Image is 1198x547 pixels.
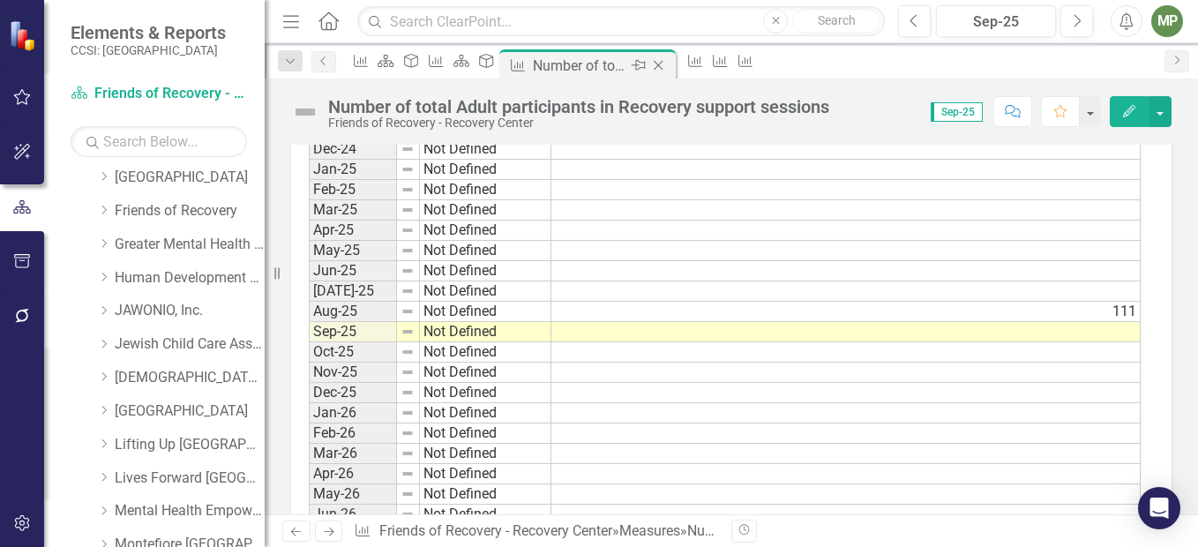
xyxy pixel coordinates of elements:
[401,223,415,237] img: 8DAGhfEEPCf229AAAAAElFTkSuQmCC
[420,403,551,423] td: Not Defined
[379,522,612,539] a: Friends of Recovery - Recovery Center
[420,180,551,200] td: Not Defined
[115,401,265,422] a: [GEOGRAPHIC_DATA]
[309,383,397,403] td: Dec-25
[619,522,680,539] a: Measures
[420,221,551,241] td: Not Defined
[401,386,415,400] img: 8DAGhfEEPCf229AAAAAElFTkSuQmCC
[328,97,829,116] div: Number of total Adult participants in Recovery support sessions
[420,342,551,363] td: Not Defined
[71,22,226,43] span: Elements & Reports
[942,11,1050,33] div: Sep-25
[401,142,415,156] img: 8DAGhfEEPCf229AAAAAElFTkSuQmCC
[931,102,983,122] span: Sep-25
[420,302,551,322] td: Not Defined
[420,139,551,160] td: Not Defined
[420,363,551,383] td: Not Defined
[328,116,829,130] div: Friends of Recovery - Recovery Center
[309,139,397,160] td: Dec-24
[687,522,1083,539] div: Number of total Adult participants in Recovery support sessions
[401,487,415,501] img: 8DAGhfEEPCf229AAAAAElFTkSuQmCC
[309,281,397,302] td: [DATE]-25
[420,484,551,505] td: Not Defined
[792,9,880,34] button: Search
[309,241,397,261] td: May-25
[401,162,415,176] img: 8DAGhfEEPCf229AAAAAElFTkSuQmCC
[309,302,397,322] td: Aug-25
[420,322,551,342] td: Not Defined
[401,446,415,461] img: 8DAGhfEEPCf229AAAAAElFTkSuQmCC
[401,264,415,278] img: 8DAGhfEEPCf229AAAAAElFTkSuQmCC
[420,200,551,221] td: Not Defined
[309,505,397,525] td: Jun-26
[420,281,551,302] td: Not Defined
[309,484,397,505] td: May-26
[115,334,265,355] a: Jewish Child Care Association
[420,464,551,484] td: Not Defined
[401,507,415,521] img: 8DAGhfEEPCf229AAAAAElFTkSuQmCC
[115,201,265,221] a: Friends of Recovery
[401,365,415,379] img: 8DAGhfEEPCf229AAAAAElFTkSuQmCC
[309,180,397,200] td: Feb-25
[309,464,397,484] td: Apr-26
[309,342,397,363] td: Oct-25
[309,261,397,281] td: Jun-25
[420,160,551,180] td: Not Defined
[357,6,885,37] input: Search ClearPoint...
[309,221,397,241] td: Apr-25
[309,403,397,423] td: Jan-26
[401,284,415,298] img: 8DAGhfEEPCf229AAAAAElFTkSuQmCC
[115,435,265,455] a: Lifting Up [GEOGRAPHIC_DATA]
[309,444,397,464] td: Mar-26
[420,505,551,525] td: Not Defined
[551,302,1141,322] td: 111
[71,84,247,104] a: Friends of Recovery - Recovery Center
[115,235,265,255] a: Greater Mental Health of [GEOGRAPHIC_DATA]
[115,168,265,188] a: [GEOGRAPHIC_DATA]
[818,13,856,27] span: Search
[401,345,415,359] img: 8DAGhfEEPCf229AAAAAElFTkSuQmCC
[309,363,397,383] td: Nov-25
[115,468,265,489] a: Lives Forward [GEOGRAPHIC_DATA]
[401,183,415,197] img: 8DAGhfEEPCf229AAAAAElFTkSuQmCC
[420,261,551,281] td: Not Defined
[115,368,265,388] a: [DEMOGRAPHIC_DATA][GEOGRAPHIC_DATA] on the [PERSON_NAME]
[115,501,265,521] a: Mental Health Empowerment Project (MHEP)
[401,467,415,481] img: 8DAGhfEEPCf229AAAAAElFTkSuQmCC
[1151,5,1183,37] button: MP
[71,126,247,157] input: Search Below...
[1138,487,1180,529] div: Open Intercom Messenger
[309,322,397,342] td: Sep-25
[115,301,265,321] a: JAWONIO, Inc.
[354,521,718,542] div: » »
[420,383,551,403] td: Not Defined
[420,444,551,464] td: Not Defined
[936,5,1056,37] button: Sep-25
[401,406,415,420] img: 8DAGhfEEPCf229AAAAAElFTkSuQmCC
[309,160,397,180] td: Jan-25
[71,43,226,57] small: CCSI: [GEOGRAPHIC_DATA]
[533,55,627,77] div: Number of total Adult participants in Recovery support sessions
[115,268,265,288] a: Human Development Svcs of West
[7,19,41,52] img: ClearPoint Strategy
[309,200,397,221] td: Mar-25
[401,203,415,217] img: 8DAGhfEEPCf229AAAAAElFTkSuQmCC
[291,98,319,126] img: Not Defined
[420,423,551,444] td: Not Defined
[401,325,415,339] img: 8DAGhfEEPCf229AAAAAElFTkSuQmCC
[401,244,415,258] img: 8DAGhfEEPCf229AAAAAElFTkSuQmCC
[401,426,415,440] img: 8DAGhfEEPCf229AAAAAElFTkSuQmCC
[309,423,397,444] td: Feb-26
[401,304,415,318] img: 8DAGhfEEPCf229AAAAAElFTkSuQmCC
[420,241,551,261] td: Not Defined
